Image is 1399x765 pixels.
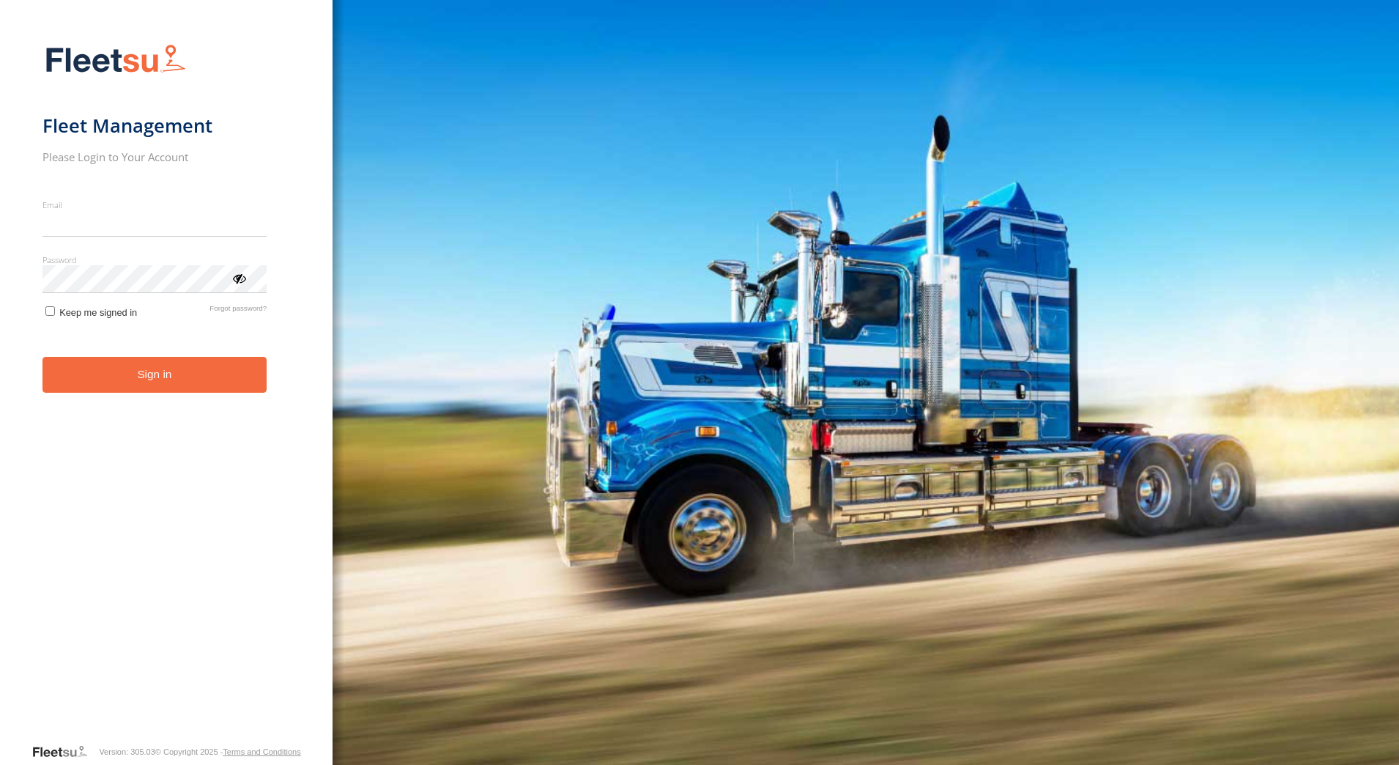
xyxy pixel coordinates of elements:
img: Fleetsu [42,41,189,78]
h2: Please Login to Your Account [42,149,267,164]
a: Visit our Website [31,744,99,759]
h1: Fleet Management [42,114,267,138]
button: Sign in [42,357,267,393]
form: main [42,35,291,743]
input: Keep me signed in [45,306,55,316]
a: Terms and Conditions [223,747,300,756]
label: Password [42,254,267,265]
label: Email [42,199,267,210]
span: Keep me signed in [59,307,137,318]
div: Version: 305.03 [99,747,155,756]
div: © Copyright 2025 - [155,747,301,756]
a: Forgot password? [209,304,267,318]
div: ViewPassword [231,270,246,285]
